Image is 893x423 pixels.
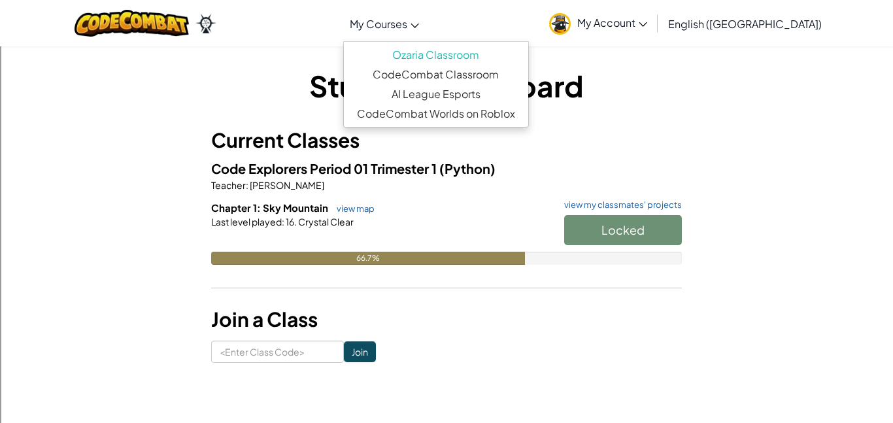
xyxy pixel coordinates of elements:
[549,13,571,35] img: avatar
[344,65,528,84] a: CodeCombat Classroom
[577,16,647,29] span: My Account
[5,64,888,76] div: Sign out
[75,10,189,37] img: CodeCombat logo
[350,17,407,31] span: My Courses
[195,14,216,33] img: Ozaria
[5,52,888,64] div: Options
[662,6,828,41] a: English ([GEOGRAPHIC_DATA])
[344,45,528,65] a: Ozaria Classroom
[5,5,888,17] div: Sort A > Z
[543,3,654,44] a: My Account
[344,84,528,104] a: AI League Esports
[5,17,888,29] div: Sort New > Old
[5,88,888,99] div: Move To ...
[5,29,888,41] div: Move To ...
[5,41,888,52] div: Delete
[5,76,888,88] div: Rename
[344,104,528,124] a: CodeCombat Worlds on Roblox
[343,6,426,41] a: My Courses
[668,17,822,31] span: English ([GEOGRAPHIC_DATA])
